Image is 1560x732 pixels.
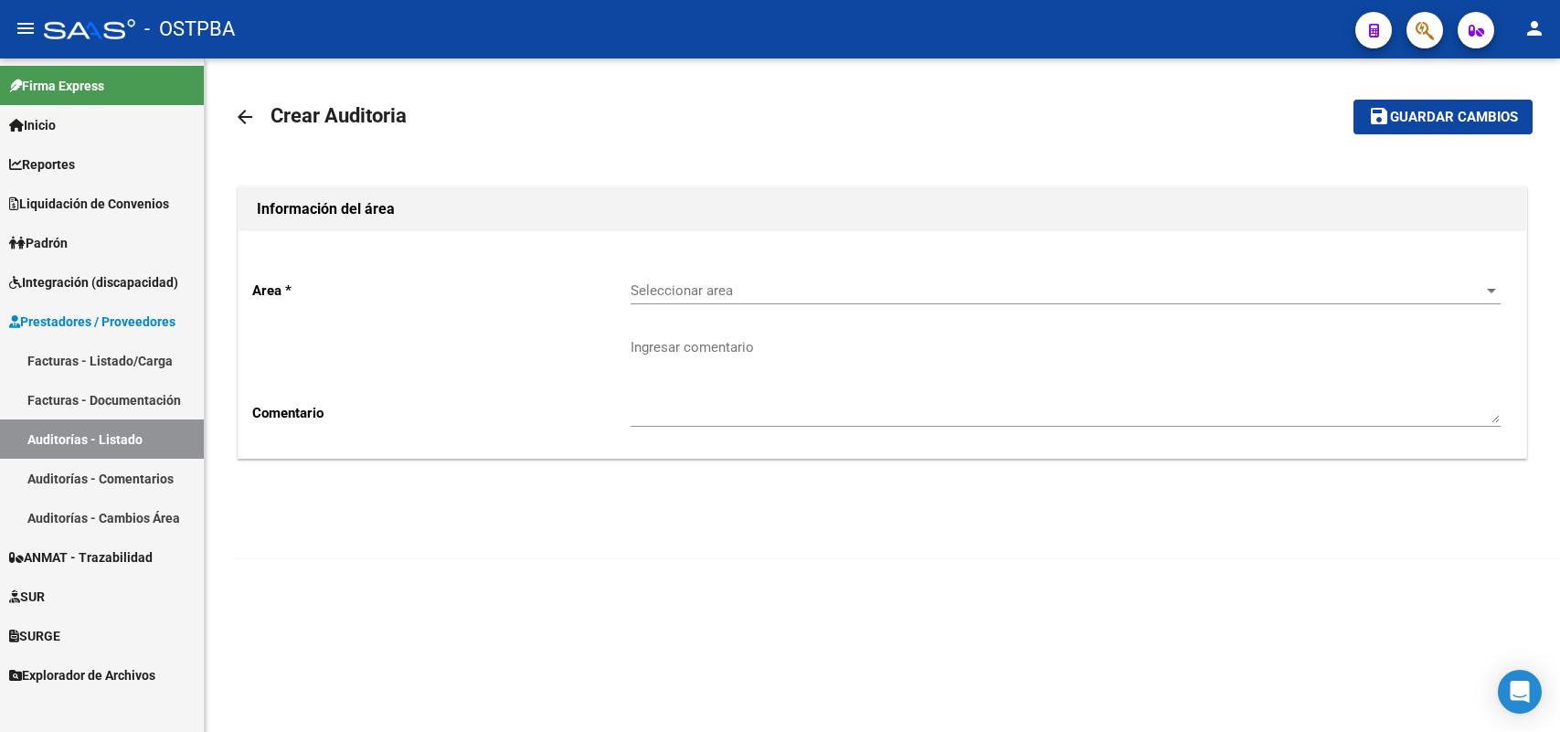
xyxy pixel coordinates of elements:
span: SURGE [9,626,60,646]
button: Guardar cambios [1353,100,1533,133]
span: - OSTPBA [144,9,235,49]
span: Guardar cambios [1390,110,1518,126]
mat-icon: save [1368,105,1390,127]
div: Open Intercom Messenger [1498,670,1542,714]
mat-icon: arrow_back [234,106,256,128]
span: Explorador de Archivos [9,665,155,685]
span: Seleccionar area [631,282,1484,299]
span: SUR [9,587,45,607]
span: Padrón [9,233,68,253]
mat-icon: person [1523,17,1545,39]
mat-icon: menu [15,17,37,39]
span: Reportes [9,154,75,175]
h1: Información del área [257,195,1508,224]
span: ANMAT - Trazabilidad [9,547,153,568]
p: Comentario [252,403,631,423]
p: Area * [252,281,631,301]
span: Prestadores / Proveedores [9,312,175,332]
span: Liquidación de Convenios [9,194,169,214]
span: Crear Auditoria [271,104,407,127]
span: Firma Express [9,76,104,96]
span: Inicio [9,115,56,135]
span: Integración (discapacidad) [9,272,178,292]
